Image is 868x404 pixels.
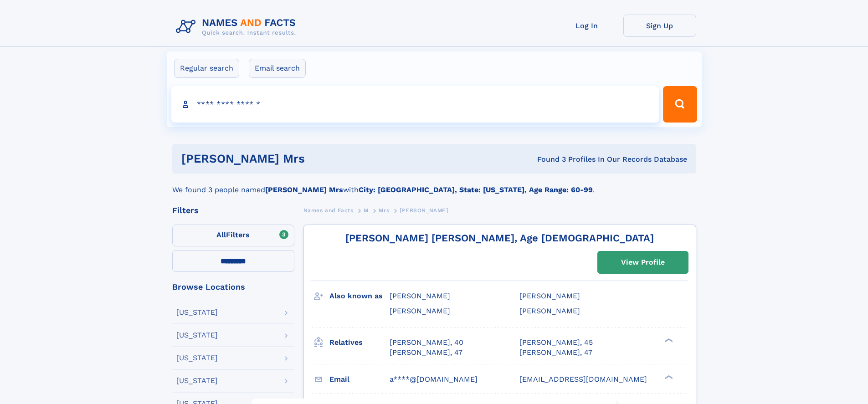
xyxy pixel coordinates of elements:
[176,354,218,362] div: [US_STATE]
[390,338,463,348] a: [PERSON_NAME], 40
[172,206,294,215] div: Filters
[621,252,665,273] div: View Profile
[663,86,697,123] button: Search Button
[550,15,623,37] a: Log In
[623,15,696,37] a: Sign Up
[329,372,390,387] h3: Email
[359,185,593,194] b: City: [GEOGRAPHIC_DATA], State: [US_STATE], Age Range: 60-99
[390,291,450,300] span: [PERSON_NAME]
[176,377,218,384] div: [US_STATE]
[174,59,239,78] label: Regular search
[519,375,647,384] span: [EMAIL_ADDRESS][DOMAIN_NAME]
[176,332,218,339] div: [US_STATE]
[421,154,687,164] div: Found 3 Profiles In Our Records Database
[519,348,592,358] a: [PERSON_NAME], 47
[329,335,390,350] h3: Relatives
[390,307,450,315] span: [PERSON_NAME]
[519,291,580,300] span: [PERSON_NAME]
[379,207,389,214] span: Mrs
[379,205,389,216] a: Mrs
[172,283,294,291] div: Browse Locations
[171,86,659,123] input: search input
[172,15,303,39] img: Logo Names and Facts
[172,225,294,246] label: Filters
[663,374,673,380] div: ❯
[265,185,343,194] b: [PERSON_NAME] Mrs
[519,307,580,315] span: [PERSON_NAME]
[181,153,421,164] h1: [PERSON_NAME] mrs
[172,174,696,195] div: We found 3 people named with .
[216,230,226,239] span: All
[329,288,390,304] h3: Also known as
[176,309,218,316] div: [US_STATE]
[345,232,654,244] a: [PERSON_NAME] [PERSON_NAME], Age [DEMOGRAPHIC_DATA]
[598,251,688,273] a: View Profile
[519,338,593,348] a: [PERSON_NAME], 45
[249,59,306,78] label: Email search
[400,207,448,214] span: [PERSON_NAME]
[364,207,369,214] span: M
[390,348,462,358] a: [PERSON_NAME], 47
[303,205,354,216] a: Names and Facts
[364,205,369,216] a: M
[663,337,673,343] div: ❯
